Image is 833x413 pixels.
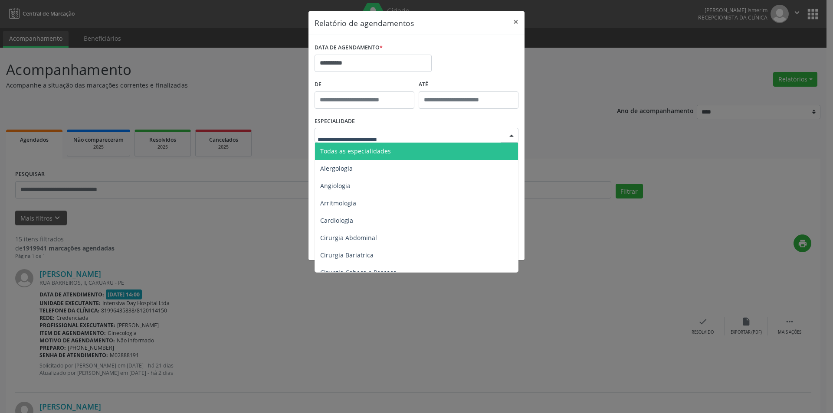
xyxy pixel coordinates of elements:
[320,199,356,207] span: Arritmologia
[320,216,353,224] span: Cardiologia
[320,164,353,172] span: Alergologia
[320,268,397,276] span: Cirurgia Cabeça e Pescoço
[320,234,377,242] span: Cirurgia Abdominal
[315,17,414,29] h5: Relatório de agendamentos
[419,78,518,91] label: ATÉ
[507,11,525,33] button: Close
[315,41,383,55] label: DATA DE AGENDAMENTO
[320,251,374,259] span: Cirurgia Bariatrica
[315,78,414,91] label: De
[320,182,351,190] span: Angiologia
[320,147,391,155] span: Todas as especialidades
[315,115,355,128] label: ESPECIALIDADE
